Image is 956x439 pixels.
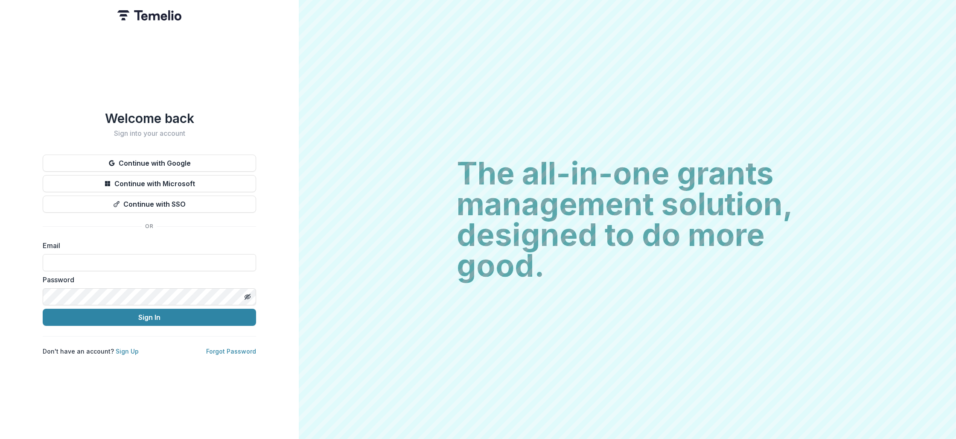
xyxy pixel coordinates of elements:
[43,129,256,138] h2: Sign into your account
[43,347,139,356] p: Don't have an account?
[241,290,254,304] button: Toggle password visibility
[206,348,256,355] a: Forgot Password
[116,348,139,355] a: Sign Up
[43,309,256,326] button: Sign In
[43,175,256,192] button: Continue with Microsoft
[43,275,251,285] label: Password
[43,240,251,251] label: Email
[117,10,181,20] img: Temelio
[43,111,256,126] h1: Welcome back
[43,196,256,213] button: Continue with SSO
[43,155,256,172] button: Continue with Google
